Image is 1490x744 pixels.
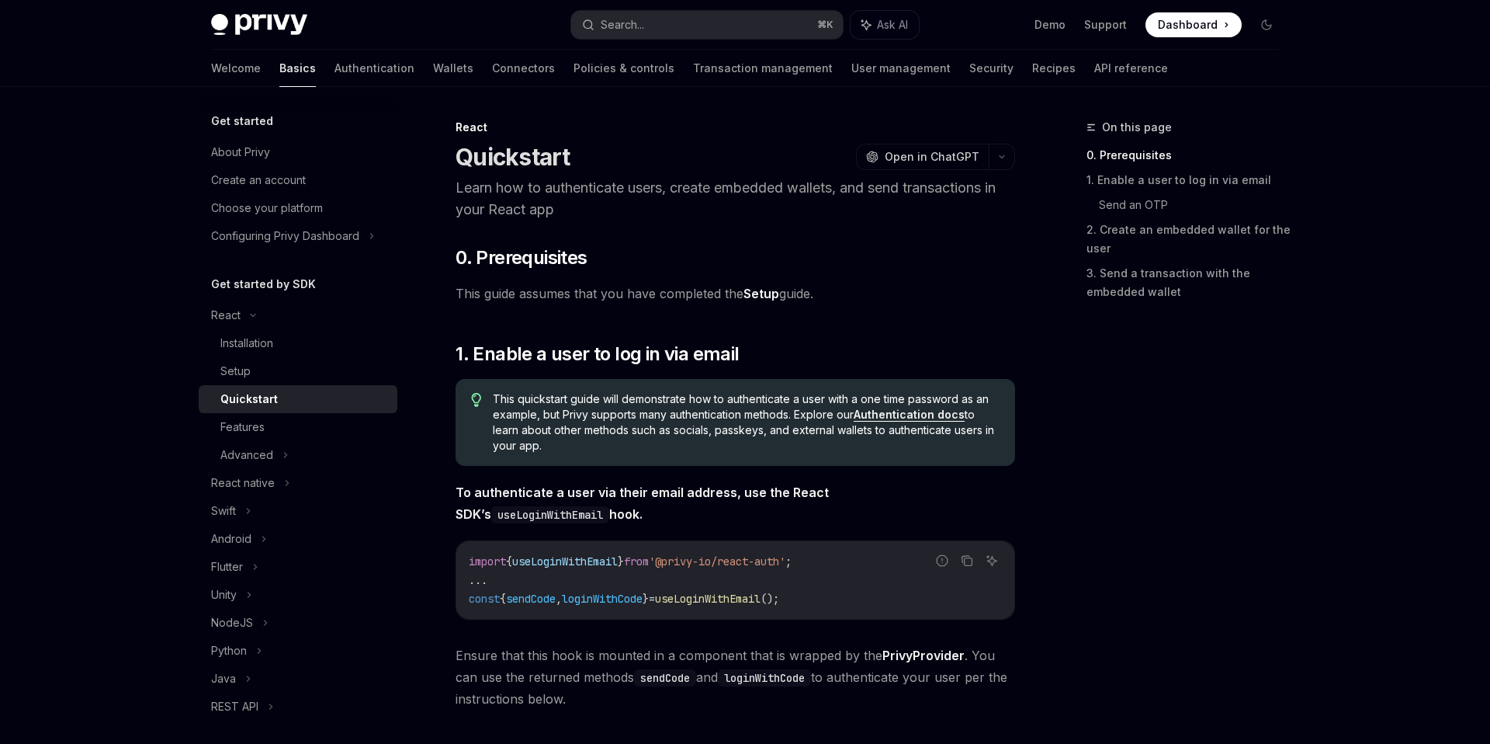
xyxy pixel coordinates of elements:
a: Welcome [211,50,261,87]
span: ... [469,573,487,587]
div: Advanced [220,446,273,464]
span: import [469,555,506,568]
a: Setup [199,357,397,385]
span: sendCode [506,592,556,606]
span: useLoginWithEmail [512,555,618,568]
div: Search... [601,16,644,34]
div: Features [220,418,265,436]
a: Wallets [433,50,473,87]
div: Android [211,530,251,548]
span: ⌘ K [817,19,833,31]
a: Support [1084,17,1127,33]
a: Quickstart [199,385,397,413]
span: Open in ChatGPT [885,149,979,165]
a: Policies & controls [573,50,674,87]
img: dark logo [211,14,307,36]
span: ; [785,555,792,568]
div: React native [211,474,275,492]
span: Ensure that this hook is mounted in a component that is wrapped by the . You can use the returned... [456,645,1015,710]
div: Create an account [211,171,306,189]
h5: Get started [211,112,273,130]
div: React [211,306,241,325]
span: 0. Prerequisites [456,245,587,270]
a: About Privy [199,138,397,166]
span: } [643,592,649,606]
svg: Tip [471,393,482,407]
div: Flutter [211,558,243,576]
div: Choose your platform [211,199,323,217]
span: (); [761,592,779,606]
a: Connectors [492,50,555,87]
span: 1. Enable a user to log in via email [456,342,739,367]
div: Swift [211,502,236,520]
button: Report incorrect code [932,551,952,571]
a: User management [851,50,951,87]
a: Choose your platform [199,194,397,222]
div: Setup [220,362,251,381]
button: Search...⌘K [571,11,843,39]
h1: Quickstart [456,143,570,171]
span: On this page [1102,118,1172,137]
p: Learn how to authenticate users, create embedded wallets, and send transactions in your React app [456,177,1015,221]
div: Java [211,669,236,688]
button: Open in ChatGPT [856,144,989,170]
div: REST API [211,697,258,716]
a: API reference [1094,50,1168,87]
a: Basics [279,50,316,87]
div: NodeJS [211,614,253,632]
a: Security [969,50,1014,87]
code: useLoginWithEmail [491,506,609,523]
a: 3. Send a transaction with the embedded wallet [1086,261,1291,304]
span: from [624,555,649,568]
code: loginWithCode [718,669,811,687]
code: sendCode [634,669,696,687]
span: Ask AI [877,17,908,33]
a: 1. Enable a user to log in via email [1086,168,1291,193]
span: Dashboard [1158,17,1218,33]
a: Transaction management [693,50,833,87]
span: { [506,555,512,568]
button: Ask AI [851,11,919,39]
strong: To authenticate a user via their email address, use the React SDK’s hook. [456,485,829,522]
div: Installation [220,334,273,353]
a: Setup [743,286,779,302]
a: 0. Prerequisites [1086,143,1291,168]
span: useLoginWithEmail [655,592,761,606]
div: React [456,120,1015,135]
a: Demo [1034,17,1066,33]
button: Toggle dark mode [1254,12,1279,37]
div: Unity [211,586,237,604]
a: Dashboard [1145,12,1242,37]
a: Create an account [199,166,397,194]
div: About Privy [211,143,270,162]
a: Recipes [1032,50,1076,87]
span: = [649,592,655,606]
span: { [500,592,506,606]
span: const [469,592,500,606]
span: '@privy-io/react-auth' [649,555,785,568]
span: This guide assumes that you have completed the guide. [456,283,1015,304]
a: 2. Create an embedded wallet for the user [1086,217,1291,261]
span: loginWithCode [562,592,643,606]
h5: Get started by SDK [211,275,316,294]
div: Python [211,641,247,660]
button: Ask AI [982,551,1002,571]
div: Quickstart [220,390,278,409]
span: , [556,592,562,606]
a: Installation [199,329,397,357]
span: } [618,555,624,568]
a: Authentication [334,50,414,87]
span: This quickstart guide will demonstrate how to authenticate a user with a one time password as an ... [493,391,1000,454]
a: Send an OTP [1099,193,1291,217]
a: Authentication docs [854,408,965,422]
button: Copy the contents from the code block [957,551,977,571]
a: Features [199,413,397,441]
a: PrivyProvider [882,648,965,664]
div: Configuring Privy Dashboard [211,227,359,245]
